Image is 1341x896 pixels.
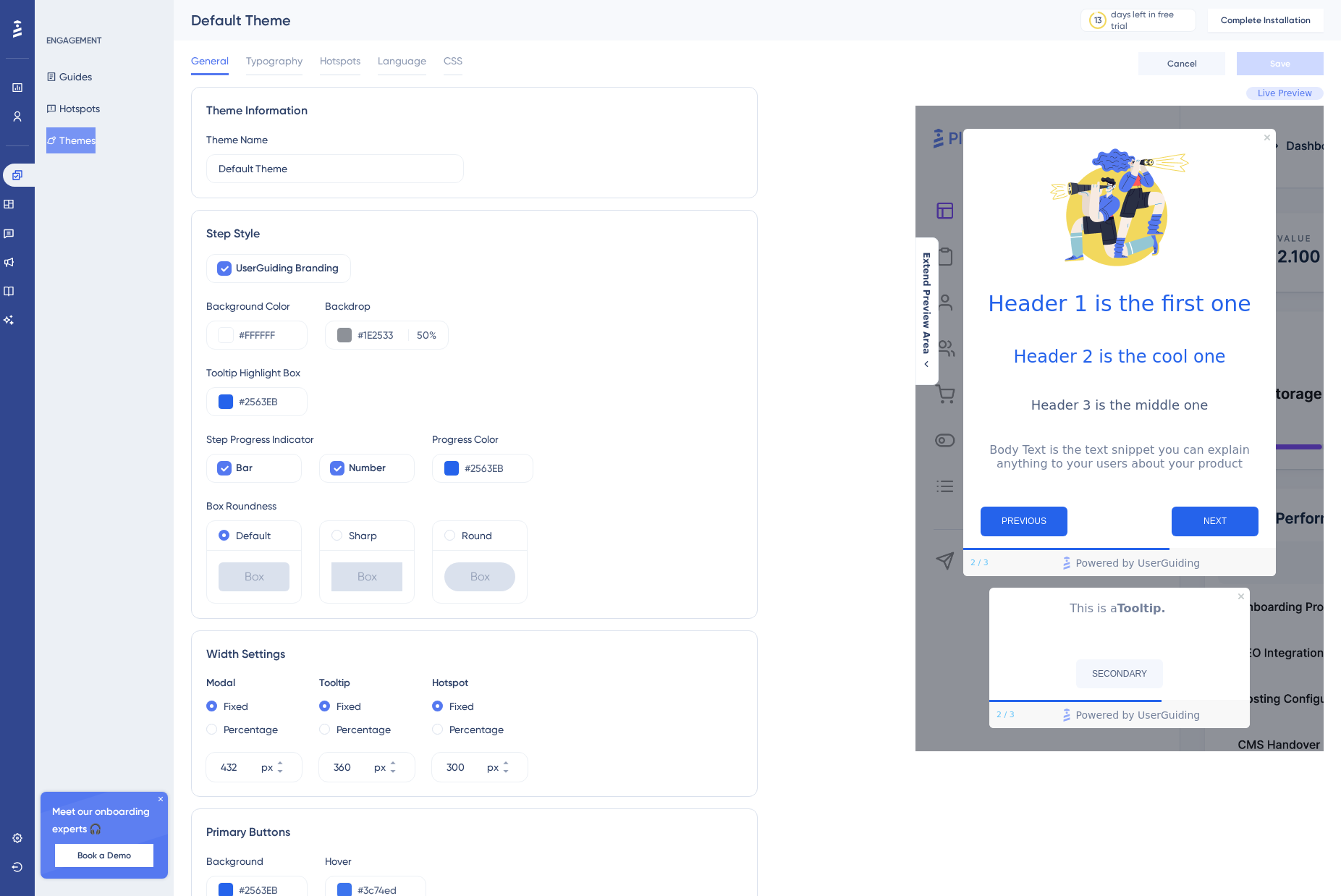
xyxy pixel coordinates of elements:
b: Tooltip. [1117,601,1166,615]
label: Sharp [349,527,377,544]
div: Box [219,562,289,591]
button: px [502,767,528,782]
div: ENGAGEMENT [46,35,101,46]
button: Themes [46,127,96,153]
span: Live Preview [1258,88,1312,99]
button: px [502,753,528,767]
h3: Header 3 is the middle one [975,397,1264,413]
div: Box [444,562,515,591]
div: Step 2 of 3 [997,709,1015,721]
span: Language [378,52,426,69]
span: Powered by UserGuiding [1076,706,1201,724]
div: Width Settings [206,646,743,663]
div: Background Color [206,297,308,315]
span: Save [1270,58,1290,69]
span: Powered by UserGuiding [1076,554,1201,572]
div: Step 2 of 3 [970,557,989,569]
img: Modal Media [1047,135,1192,279]
span: UserGuiding Branding [236,260,339,277]
div: Backdrop [325,297,449,315]
div: Hover [325,853,426,870]
div: Box [331,562,402,591]
label: Fixed [337,698,361,715]
div: Theme Information [206,102,743,119]
div: Step Progress Indicator [206,431,415,448]
div: 13 [1094,14,1101,26]
button: Cancel [1138,52,1225,75]
div: Progress Color [432,431,533,448]
span: Typography [246,52,303,69]
div: Tooltip Highlight Box [206,364,743,381]
p: This is a [1001,599,1238,618]
div: Close Preview [1238,593,1244,599]
span: CSS [444,52,462,69]
label: Round [462,527,492,544]
div: Primary Buttons [206,824,743,841]
button: Hotspots [46,96,100,122]
input: px [334,758,371,776]
span: Complete Installation [1221,14,1311,26]
span: Cancel [1167,58,1197,69]
span: General [191,52,229,69]
label: % [408,326,436,344]
div: Background [206,853,308,870]
button: px [389,753,415,767]
input: % [413,326,429,344]
label: Percentage [224,721,278,738]
label: Percentage [449,721,504,738]
input: Theme Name [219,161,452,177]
button: Guides [46,64,92,90]
input: px [221,758,258,776]
label: Default [236,527,271,544]
label: Fixed [224,698,248,715]
h1: Header 1 is the first one [975,291,1264,316]
button: SECONDARY [1076,659,1163,688]
div: Tooltip [319,675,415,692]
label: Fixed [449,698,474,715]
button: Save [1237,52,1324,75]
button: Next [1172,507,1258,536]
span: Extend Preview Area [921,252,932,354]
span: Meet our onboarding experts 🎧 [52,803,156,838]
button: px [276,767,302,782]
button: Complete Installation [1208,9,1324,32]
div: Footer [989,702,1250,728]
button: Book a Demo [55,844,153,867]
p: Body Text is the text snippet you can explain anything to your users about your product [975,443,1264,470]
div: px [487,758,499,776]
div: Theme Name [206,131,268,148]
label: Percentage [337,721,391,738]
button: px [389,767,415,782]
div: Step Style [206,225,743,242]
button: Previous [981,507,1067,536]
div: Box Roundness [206,497,743,515]
input: px [447,758,484,776]
button: Extend Preview Area [915,252,938,370]
h2: Header 2 is the cool one [975,347,1264,367]
div: Hotspot [432,675,528,692]
div: Default Theme [191,10,1044,30]
span: Book a Demo [77,850,131,861]
span: Bar [236,460,253,477]
span: Hotspots [320,52,360,69]
span: Number [349,460,386,477]
div: days left in free trial [1111,9,1191,32]
div: Close Preview [1264,135,1270,140]
div: px [374,758,386,776]
div: Modal [206,675,302,692]
button: px [276,753,302,767]
div: px [261,758,273,776]
div: Footer [963,550,1276,576]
